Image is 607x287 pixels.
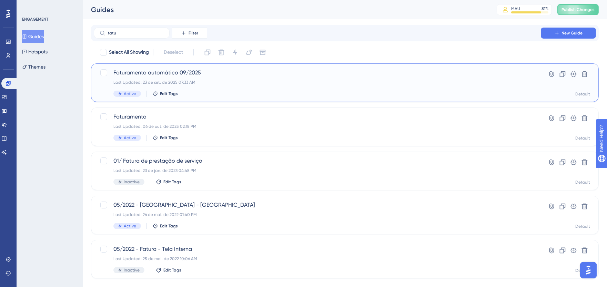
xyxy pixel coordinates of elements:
[22,17,48,22] div: ENGAGEMENT
[152,223,178,229] button: Edit Tags
[152,91,178,96] button: Edit Tags
[22,30,44,43] button: Guides
[557,4,599,15] button: Publish Changes
[91,5,479,14] div: Guides
[124,223,136,229] span: Active
[124,135,136,141] span: Active
[113,168,521,173] div: Last Updated: 23 de jan. de 2023 04:48 PM
[575,135,590,141] div: Default
[156,267,181,273] button: Edit Tags
[158,46,189,59] button: Deselect
[113,157,521,165] span: 01/ Fatura de prestação de serviço
[164,48,183,57] span: Deselect
[575,224,590,229] div: Default
[575,268,590,273] div: Default
[113,256,521,262] div: Last Updated: 25 de mai. de 2022 10:06 AM
[160,91,178,96] span: Edit Tags
[22,61,45,73] button: Themes
[160,135,178,141] span: Edit Tags
[113,69,521,77] span: Faturamento automático 09/2025
[113,245,521,253] span: 05/2022 - Fatura - Tela Interna
[163,267,181,273] span: Edit Tags
[541,28,596,39] button: New Guide
[575,91,590,97] div: Default
[172,28,207,39] button: Filter
[108,31,164,35] input: Search
[124,179,140,185] span: Inactive
[124,267,140,273] span: Inactive
[163,179,181,185] span: Edit Tags
[542,6,548,11] div: 81 %
[113,201,521,209] span: 05/2022 - [GEOGRAPHIC_DATA] - [GEOGRAPHIC_DATA]
[562,7,595,12] span: Publish Changes
[578,260,599,280] iframe: UserGuiding AI Assistant Launcher
[109,48,149,57] span: Select All Showing
[189,30,198,36] span: Filter
[124,91,136,96] span: Active
[113,124,521,129] div: Last Updated: 06 de out. de 2025 02:18 PM
[562,30,583,36] span: New Guide
[16,2,43,10] span: Need Help?
[22,45,48,58] button: Hotspots
[113,80,521,85] div: Last Updated: 23 de set. de 2025 07:33 AM
[113,212,521,217] div: Last Updated: 26 de mai. de 2022 01:40 PM
[113,113,521,121] span: Faturamento
[575,180,590,185] div: Default
[156,179,181,185] button: Edit Tags
[152,135,178,141] button: Edit Tags
[511,6,520,11] div: MAU
[160,223,178,229] span: Edit Tags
